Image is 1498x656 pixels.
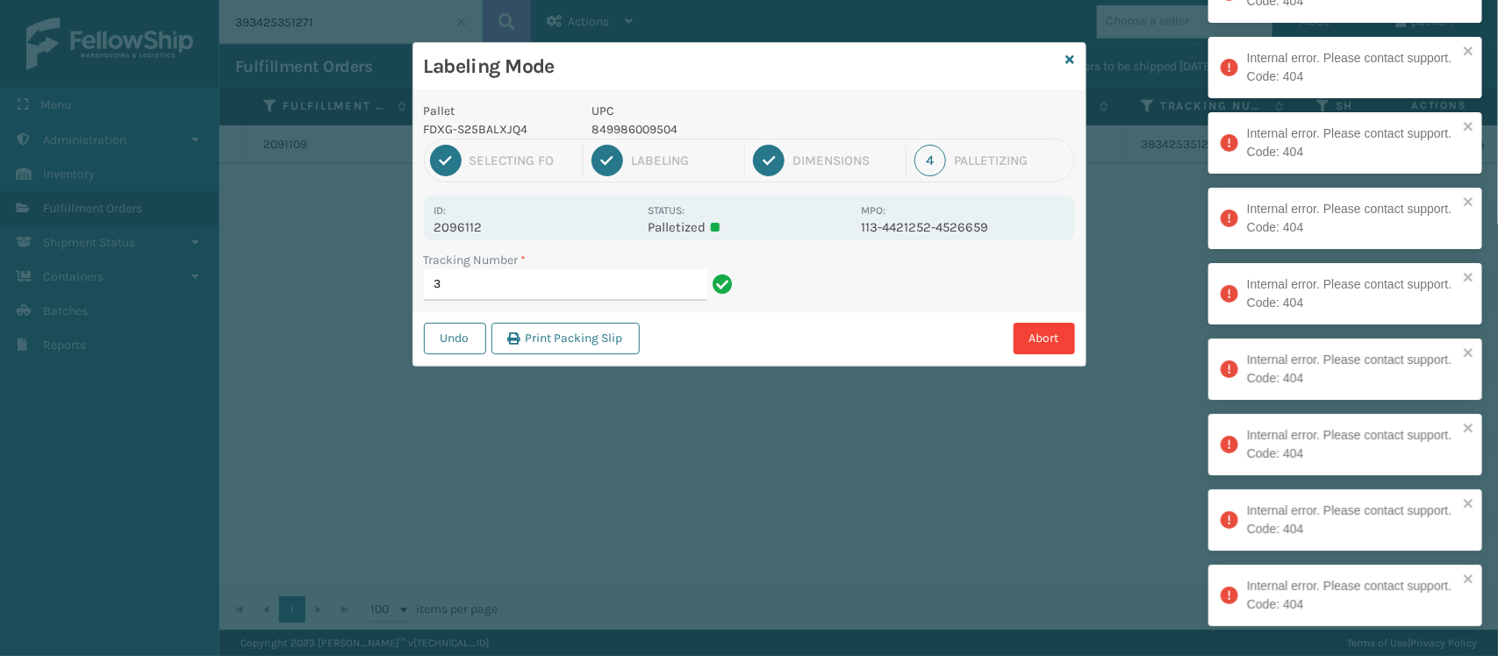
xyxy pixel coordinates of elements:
div: 4 [914,145,946,176]
button: close [1463,496,1475,513]
div: Internal error. Please contact support. Code: 404 [1247,125,1458,161]
div: Internal error. Please contact support. Code: 404 [1247,351,1458,388]
div: Labeling [631,153,736,168]
p: Pallet [424,102,571,120]
div: Internal error. Please contact support. Code: 404 [1247,577,1458,614]
div: Palletizing [954,153,1068,168]
div: Dimensions [792,153,898,168]
div: Internal error. Please contact support. Code: 404 [1247,275,1458,312]
button: close [1463,195,1475,211]
label: MPO: [861,204,885,217]
button: close [1463,572,1475,588]
h3: Labeling Mode [424,53,1059,80]
button: Abort [1014,323,1075,354]
button: close [1463,421,1475,438]
div: Internal error. Please contact support. Code: 404 [1247,49,1458,86]
p: 2096112 [434,219,637,235]
div: Selecting FO [469,153,575,168]
button: close [1463,346,1475,362]
p: 113-4421252-4526659 [861,219,1064,235]
p: 849986009504 [591,120,850,139]
button: Print Packing Slip [491,323,640,354]
label: Id: [434,204,447,217]
label: Status: [648,204,684,217]
p: UPC [591,102,850,120]
div: Internal error. Please contact support. Code: 404 [1247,426,1458,463]
button: close [1463,270,1475,287]
div: Internal error. Please contact support. Code: 404 [1247,200,1458,237]
button: Undo [424,323,486,354]
div: 2 [591,145,623,176]
button: close [1463,119,1475,136]
label: Tracking Number [424,251,527,269]
div: 1 [430,145,462,176]
p: Palletized [648,219,850,235]
button: close [1463,44,1475,61]
p: FDXG-S25BALXJQ4 [424,120,571,139]
div: 3 [753,145,785,176]
div: Internal error. Please contact support. Code: 404 [1247,502,1458,538]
